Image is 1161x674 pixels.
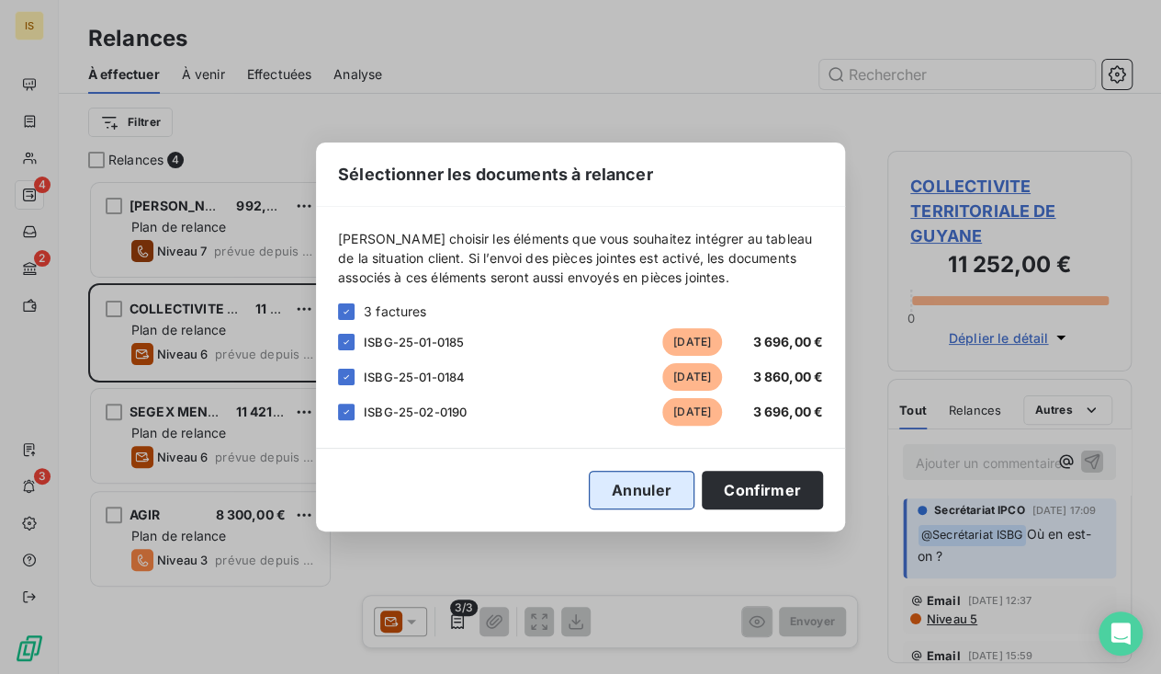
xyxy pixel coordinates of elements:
span: 3 factures [364,302,427,321]
span: 3 696,00 € [753,334,824,349]
button: Confirmer [702,471,823,509]
button: Annuler [589,471,694,509]
span: 3 860,00 € [753,369,824,384]
span: 3 696,00 € [753,404,824,419]
span: [DATE] [662,363,722,391]
span: ISBG-25-02-0190 [364,405,467,419]
span: ISBG-25-01-0184 [364,370,465,384]
span: Sélectionner les documents à relancer [338,162,653,187]
span: [DATE] [662,328,722,356]
span: [DATE] [662,398,722,426]
div: Open Intercom Messenger [1099,611,1143,656]
span: ISBG-25-01-0185 [364,335,464,349]
span: [PERSON_NAME] choisir les éléments que vous souhaitez intégrer au tableau de la situation client.... [338,229,823,287]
